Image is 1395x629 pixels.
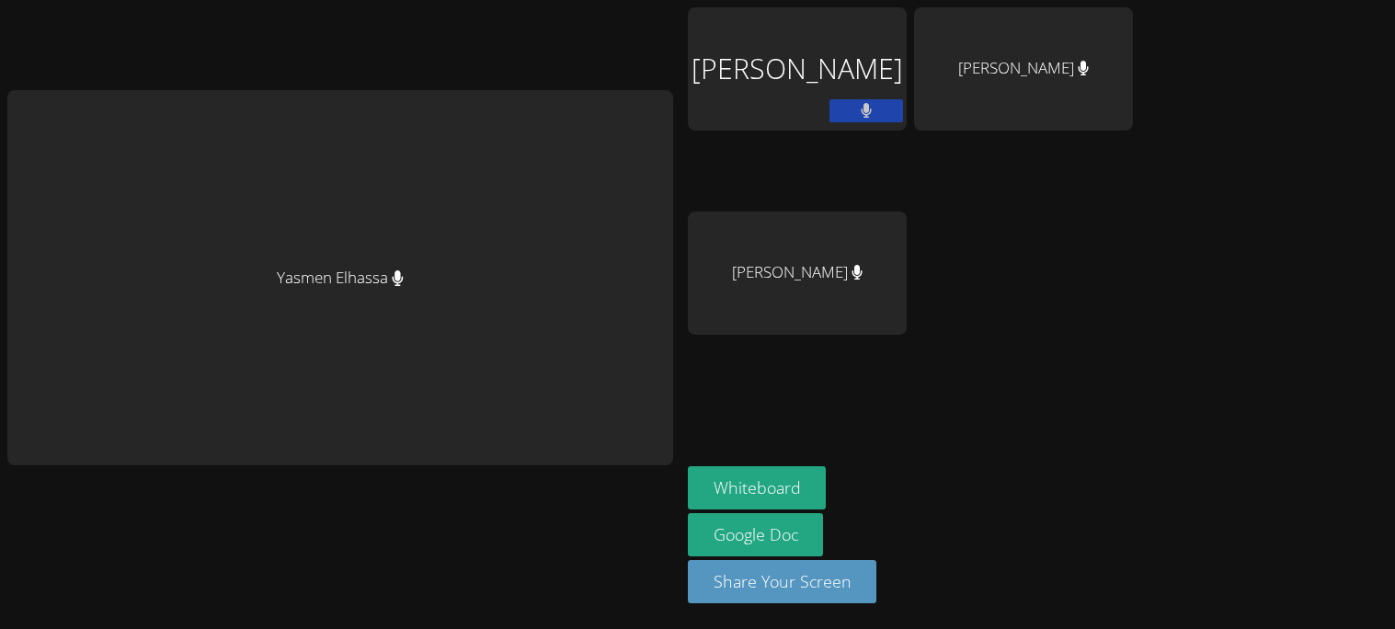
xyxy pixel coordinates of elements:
[688,560,877,603] button: Share Your Screen
[688,466,827,509] button: Whiteboard
[914,7,1133,131] div: [PERSON_NAME]
[688,513,824,556] a: Google Doc
[688,212,907,335] div: [PERSON_NAME]
[7,90,673,464] div: Yasmen Elhassa
[688,7,907,131] div: [PERSON_NAME]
